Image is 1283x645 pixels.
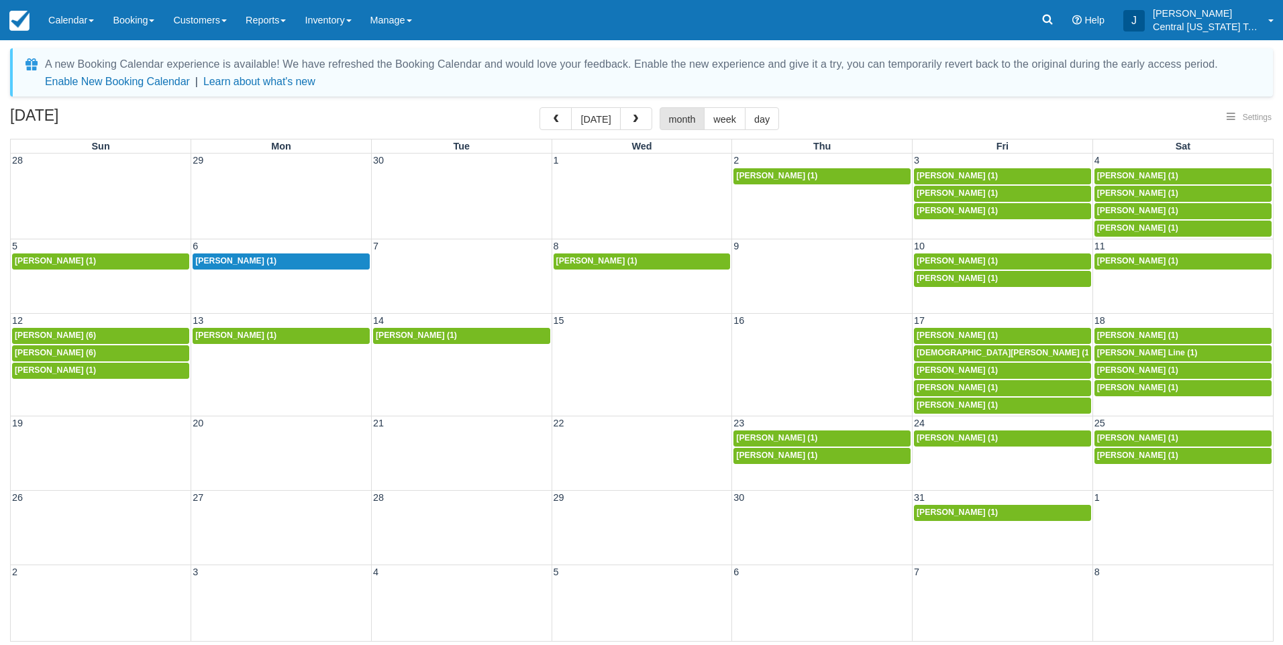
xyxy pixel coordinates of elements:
span: 23 [732,418,746,428]
a: [PERSON_NAME] (1) [1094,203,1272,219]
span: [PERSON_NAME] (1) [917,331,998,340]
span: [PERSON_NAME] (1) [917,256,998,266]
span: 25 [1093,418,1107,428]
span: [PERSON_NAME] (1) [15,256,96,266]
span: 21 [372,418,385,428]
a: [PERSON_NAME] (1) [914,253,1091,270]
span: [PERSON_NAME] (1) [1097,365,1178,375]
span: 2 [11,567,19,577]
span: 9 [732,241,740,251]
span: 19 [11,418,24,428]
span: [PERSON_NAME] (1) [1097,433,1178,443]
a: [PERSON_NAME] (1) [1094,186,1272,202]
span: 18 [1093,315,1107,326]
a: [PERSON_NAME] (1) [914,271,1091,287]
span: [PERSON_NAME] (1) [736,433,817,443]
a: [PERSON_NAME] (1) [554,253,731,270]
div: J [1123,10,1145,32]
i: Help [1072,15,1082,25]
span: Settings [1243,113,1272,122]
span: 10 [913,241,926,251]
span: [PERSON_NAME] (1) [736,171,817,180]
span: 4 [1093,155,1101,166]
button: week [704,107,746,130]
a: [PERSON_NAME] (1) [1094,168,1272,184]
span: 5 [11,241,19,251]
span: 5 [552,567,560,577]
h2: [DATE] [10,107,180,132]
span: 29 [552,492,566,503]
a: [PERSON_NAME] (1) [914,203,1091,219]
span: [PERSON_NAME] (1) [917,206,998,215]
span: [PERSON_NAME] (1) [917,508,998,517]
span: 22 [552,418,566,428]
span: 2 [732,155,740,166]
span: Help [1084,15,1105,25]
a: [PERSON_NAME] (1) [914,505,1091,521]
span: 24 [913,418,926,428]
a: [PERSON_NAME] (1) [193,328,370,344]
span: 29 [191,155,205,166]
span: [PERSON_NAME] (1) [917,433,998,443]
span: 30 [732,492,746,503]
a: [PERSON_NAME] Line (1) [1094,345,1272,361]
span: 26 [11,492,24,503]
span: 14 [372,315,385,326]
span: 16 [732,315,746,326]
button: Settings [1219,108,1280,127]
span: [PERSON_NAME] (1) [917,383,998,392]
span: 30 [372,155,385,166]
p: Central [US_STATE] Tours [1153,20,1260,34]
span: [PERSON_NAME] (1) [15,365,96,375]
a: [PERSON_NAME] (1) [733,448,911,464]
span: Tue [454,141,470,152]
span: 6 [732,567,740,577]
img: checkfront-main-nav-mini-logo.png [9,11,30,31]
span: [PERSON_NAME] (1) [1097,171,1178,180]
a: [PERSON_NAME] (1) [1094,363,1272,379]
a: [PERSON_NAME] (1) [1094,448,1272,464]
a: [PERSON_NAME] (1) [914,186,1091,202]
span: 12 [11,315,24,326]
span: 7 [913,567,921,577]
span: [PERSON_NAME] (1) [917,171,998,180]
a: [PERSON_NAME] (1) [914,398,1091,414]
button: day [745,107,779,130]
button: [DATE] [571,107,620,130]
span: Thu [813,141,831,152]
a: [PERSON_NAME] (1) [914,430,1091,447]
span: [PERSON_NAME] (1) [376,331,457,340]
span: 13 [191,315,205,326]
a: Learn about what's new [203,76,315,87]
span: 20 [191,418,205,428]
span: 3 [913,155,921,166]
a: [PERSON_NAME] (6) [12,328,189,344]
a: [PERSON_NAME] (1) [1094,221,1272,237]
span: Wed [631,141,652,152]
span: Fri [996,141,1009,152]
span: [PERSON_NAME] (1) [195,256,276,266]
span: [PERSON_NAME] (1) [1097,188,1178,198]
span: [PERSON_NAME] (1) [1097,383,1178,392]
a: [PERSON_NAME] (1) [1094,430,1272,447]
span: [PERSON_NAME] (1) [1097,451,1178,460]
a: [PERSON_NAME] (1) [1094,380,1272,396]
span: 8 [1093,567,1101,577]
span: [PERSON_NAME] (1) [736,451,817,460]
a: [PERSON_NAME] (1) [914,328,1091,344]
a: [PERSON_NAME] (1) [12,253,189,270]
p: [PERSON_NAME] [1153,7,1260,20]
span: [PERSON_NAME] (1) [917,274,998,283]
a: [PERSON_NAME] (1) [12,363,189,379]
button: month [660,107,705,130]
span: Sun [92,141,110,152]
span: [PERSON_NAME] (1) [1097,223,1178,233]
span: 28 [372,492,385,503]
span: | [195,76,198,87]
button: Enable New Booking Calendar [45,75,190,89]
span: [PERSON_NAME] (1) [917,365,998,375]
span: 7 [372,241,380,251]
span: 1 [1093,492,1101,503]
span: 11 [1093,241,1107,251]
span: [DEMOGRAPHIC_DATA][PERSON_NAME] (1) [917,348,1092,357]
